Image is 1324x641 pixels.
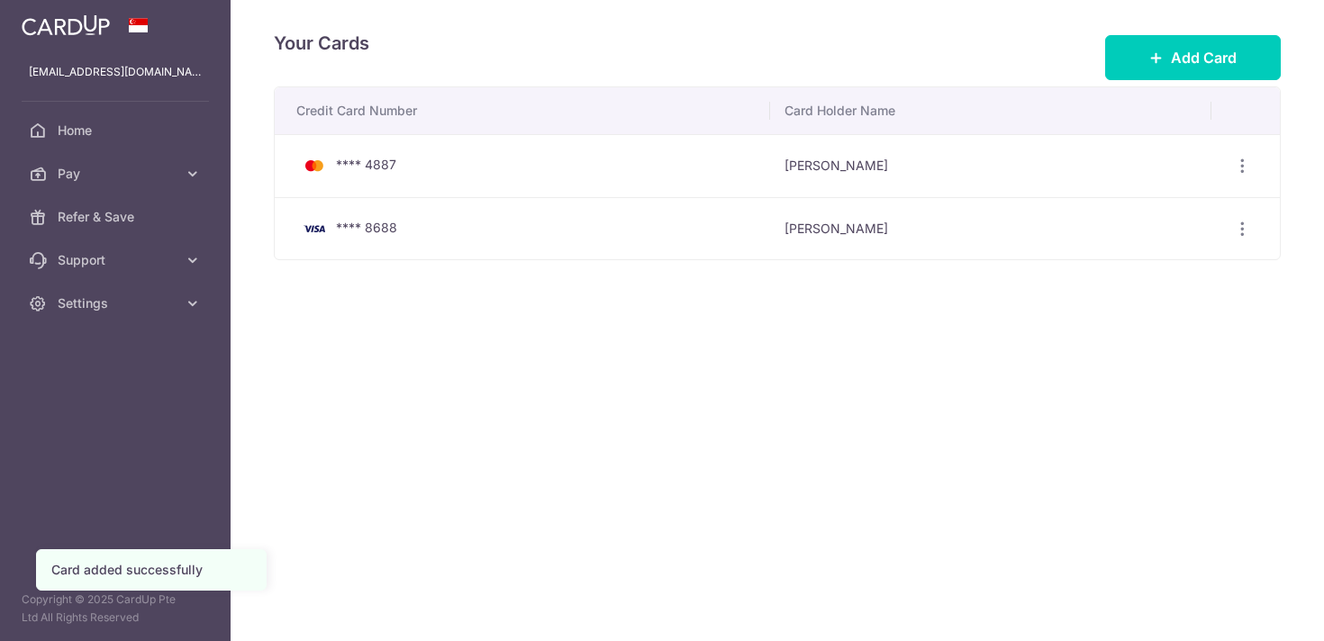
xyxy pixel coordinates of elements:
[58,294,177,312] span: Settings
[770,87,1211,134] th: Card Holder Name
[770,197,1211,260] td: [PERSON_NAME]
[29,63,202,81] p: [EMAIL_ADDRESS][DOMAIN_NAME]
[296,218,332,239] img: Bank Card
[58,165,177,183] span: Pay
[58,208,177,226] span: Refer & Save
[58,251,177,269] span: Support
[296,155,332,176] img: Bank Card
[274,29,369,58] h4: Your Cards
[770,134,1211,197] td: [PERSON_NAME]
[51,561,251,579] div: Card added successfully
[1105,35,1281,80] button: Add Card
[1171,47,1237,68] span: Add Card
[58,122,177,140] span: Home
[22,14,110,36] img: CardUp
[1208,587,1306,632] iframe: Opens a widget where you can find more information
[275,87,770,134] th: Credit Card Number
